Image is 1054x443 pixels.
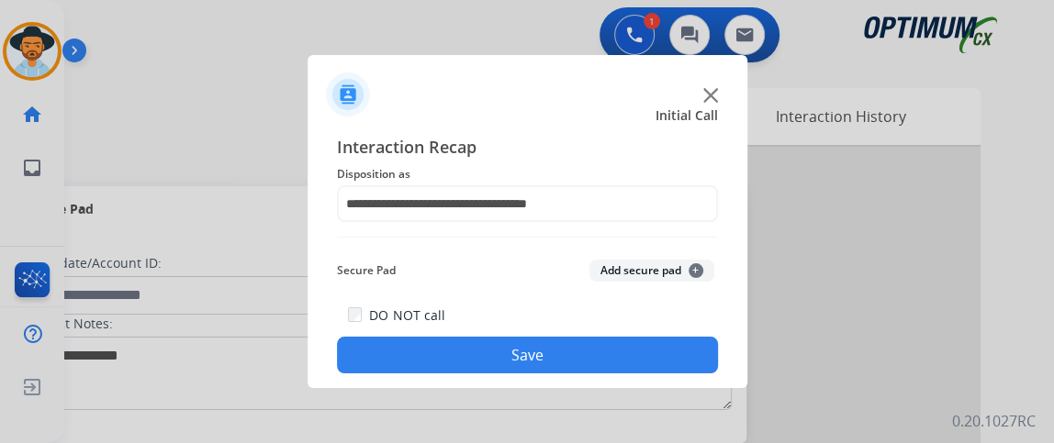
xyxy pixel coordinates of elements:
[656,106,718,125] span: Initial Call
[337,134,718,163] span: Interaction Recap
[326,72,370,116] img: contactIcon
[369,306,444,325] label: DO NOT call
[337,337,718,373] button: Save
[952,410,1036,432] p: 0.20.1027RC
[337,237,718,238] img: contact-recap-line.svg
[337,163,718,185] span: Disposition as
[689,263,703,278] span: +
[337,260,396,282] span: Secure Pad
[589,260,714,282] button: Add secure pad+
